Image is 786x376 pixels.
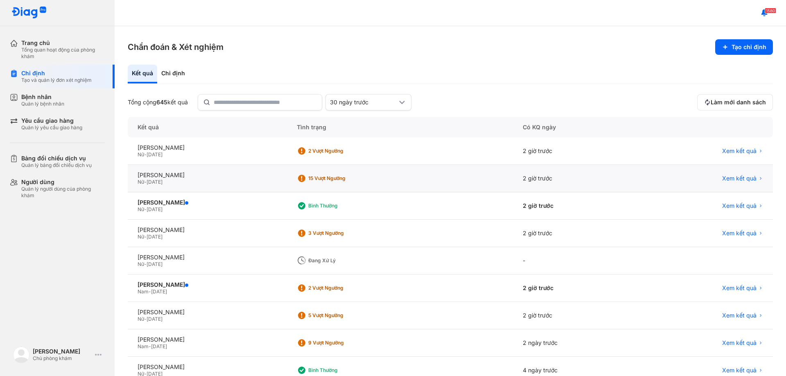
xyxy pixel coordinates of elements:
[513,137,636,165] div: 2 giờ trước
[722,339,757,347] span: Xem kết quả
[513,329,636,357] div: 2 ngày trước
[149,288,151,295] span: -
[765,8,776,14] span: 1580
[21,47,105,60] div: Tổng quan hoạt động của phòng khám
[21,155,92,162] div: Bảng đối chiếu dịch vụ
[138,199,277,206] div: [PERSON_NAME]
[308,257,374,264] div: Đang xử lý
[711,99,766,106] span: Làm mới danh sách
[138,171,277,179] div: [PERSON_NAME]
[156,99,167,106] span: 645
[21,117,82,124] div: Yêu cầu giao hàng
[722,230,757,237] span: Xem kết quả
[308,203,374,209] div: Bình thường
[138,336,277,343] div: [PERSON_NAME]
[138,363,277,371] div: [PERSON_NAME]
[149,343,151,349] span: -
[138,308,277,316] div: [PERSON_NAME]
[21,101,64,107] div: Quản lý bệnh nhân
[144,316,147,322] span: -
[308,367,374,374] div: Bình thường
[513,117,636,137] div: Có KQ ngày
[308,230,374,236] div: 3 Vượt ngưỡng
[21,178,105,186] div: Người dùng
[138,316,144,322] span: Nữ
[513,165,636,192] div: 2 giờ trước
[138,261,144,267] span: Nữ
[144,234,147,240] span: -
[308,312,374,319] div: 5 Vượt ngưỡng
[13,347,29,363] img: logo
[513,247,636,275] div: -
[138,254,277,261] div: [PERSON_NAME]
[21,39,105,47] div: Trang chủ
[722,147,757,155] span: Xem kết quả
[11,7,47,19] img: logo
[21,70,92,77] div: Chỉ định
[308,340,374,346] div: 9 Vượt ngưỡng
[138,343,149,349] span: Nam
[151,288,167,295] span: [DATE]
[144,151,147,158] span: -
[128,99,188,106] div: Tổng cộng kết quả
[138,288,149,295] span: Nam
[21,124,82,131] div: Quản lý yêu cầu giao hàng
[147,234,163,240] span: [DATE]
[138,151,144,158] span: Nữ
[513,192,636,220] div: 2 giờ trước
[722,175,757,182] span: Xem kết quả
[144,206,147,212] span: -
[21,93,64,101] div: Bệnh nhân
[330,99,397,106] div: 30 ngày trước
[308,148,374,154] div: 2 Vượt ngưỡng
[144,179,147,185] span: -
[513,275,636,302] div: 2 giờ trước
[138,179,144,185] span: Nữ
[144,261,147,267] span: -
[33,348,92,355] div: [PERSON_NAME]
[138,234,144,240] span: Nữ
[722,202,757,209] span: Xem kết quả
[715,39,773,55] button: Tạo chỉ định
[33,355,92,362] div: Chủ phòng khám
[147,261,163,267] span: [DATE]
[147,151,163,158] span: [DATE]
[722,284,757,292] span: Xem kết quả
[147,206,163,212] span: [DATE]
[722,367,757,374] span: Xem kết quả
[138,226,277,234] div: [PERSON_NAME]
[138,206,144,212] span: Nữ
[21,186,105,199] div: Quản lý người dùng của phòng khám
[128,41,224,53] h3: Chẩn đoán & Xét nghiệm
[697,94,773,110] button: Làm mới danh sách
[308,175,374,182] div: 15 Vượt ngưỡng
[128,117,287,137] div: Kết quả
[287,117,513,137] div: Tình trạng
[722,312,757,319] span: Xem kết quả
[21,77,92,83] div: Tạo và quản lý đơn xét nghiệm
[151,343,167,349] span: [DATE]
[157,65,189,83] div: Chỉ định
[138,144,277,151] div: [PERSON_NAME]
[513,220,636,247] div: 2 giờ trước
[138,281,277,288] div: [PERSON_NAME]
[147,179,163,185] span: [DATE]
[21,162,92,169] div: Quản lý bảng đối chiếu dịch vụ
[147,316,163,322] span: [DATE]
[128,65,157,83] div: Kết quả
[308,285,374,291] div: 2 Vượt ngưỡng
[513,302,636,329] div: 2 giờ trước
